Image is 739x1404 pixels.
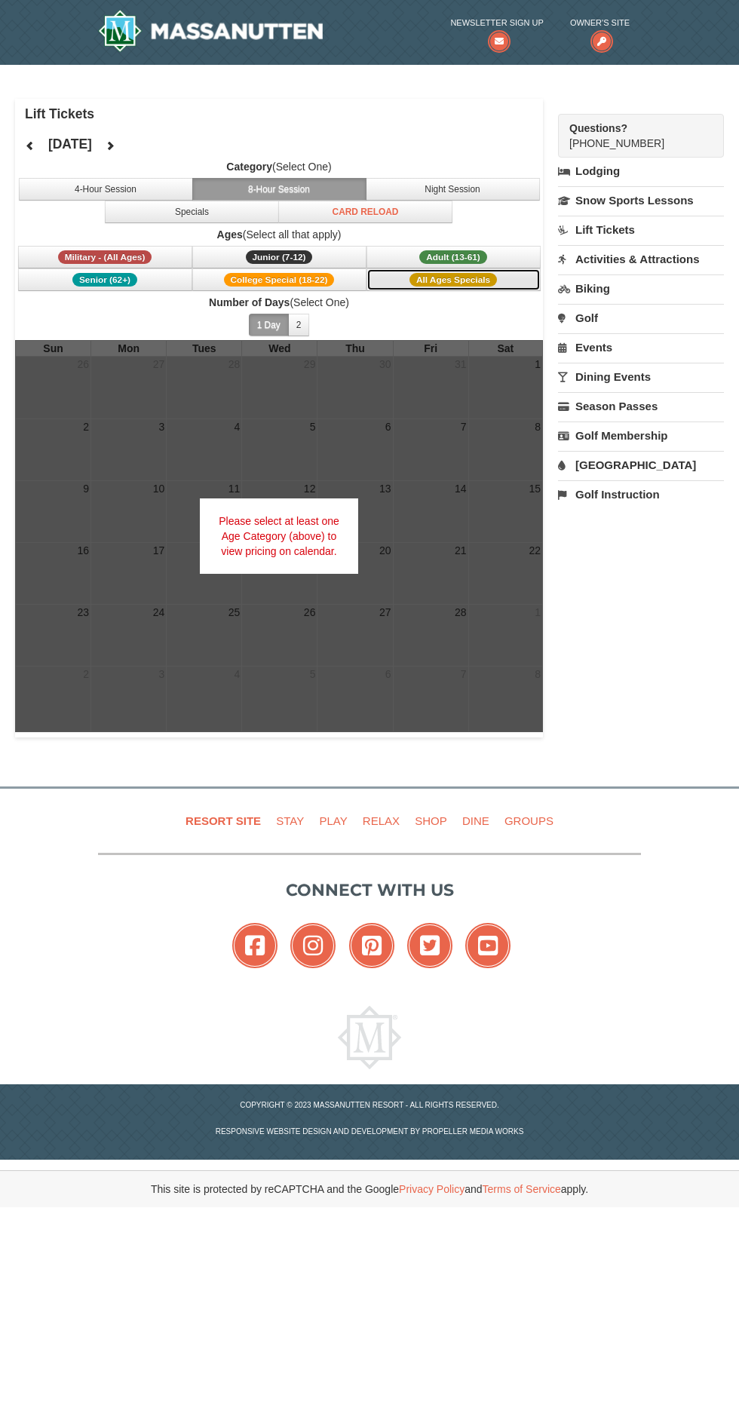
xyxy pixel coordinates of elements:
a: Dine [456,804,495,838]
p: Copyright © 2023 Massanutten Resort - All Rights Reserved. [87,1099,652,1111]
a: Events [558,333,724,361]
strong: Category [226,161,272,173]
a: Golf Membership [558,422,724,449]
label: (Select One) [15,295,543,310]
label: (Select One) [15,159,543,174]
a: Groups [498,804,560,838]
span: Owner's Site [570,15,630,30]
a: Lift Tickets [558,216,724,244]
span: Senior (62+) [72,273,137,287]
a: Lodging [558,158,724,185]
a: Season Passes [558,392,724,420]
button: 2 [288,314,310,336]
a: Owner's Site [570,15,630,46]
a: Terms of Service [483,1183,561,1195]
strong: Questions? [569,122,627,134]
button: 1 Day [249,314,289,336]
strong: Ages [217,228,243,241]
h4: [DATE] [48,136,92,152]
a: Resort Site [179,804,267,838]
a: Golf [558,304,724,332]
a: [GEOGRAPHIC_DATA] [558,451,724,479]
span: Adult (13-61) [419,250,487,264]
button: Military - (All Ages) [18,246,192,268]
a: Relax [357,804,406,838]
a: Golf Instruction [558,480,724,508]
button: Night Session [366,178,540,201]
p: Connect with us [98,878,641,903]
a: Responsive website design and development by Propeller Media Works [216,1127,524,1136]
button: All Ages Specials [366,268,541,291]
span: Junior (7-12) [246,250,313,264]
span: [PHONE_NUMBER] [569,121,697,149]
a: Biking [558,274,724,302]
a: Snow Sports Lessons [558,186,724,214]
button: 4-Hour Session [19,178,193,201]
a: Privacy Policy [399,1183,465,1195]
img: Massanutten Resort Logo [98,10,323,52]
button: 8-Hour Session [192,178,366,201]
a: Shop [409,804,453,838]
h4: Lift Tickets [25,106,543,121]
button: Senior (62+) [18,268,192,291]
a: Massanutten Resort [98,10,323,52]
span: College Special (18-22) [224,273,335,287]
button: Adult (13-61) [366,246,541,268]
span: Military - (All Ages) [58,250,152,264]
span: This site is protected by reCAPTCHA and the Google and apply. [151,1182,588,1197]
label: (Select all that apply) [15,227,543,242]
button: Specials [105,201,279,223]
img: Massanutten Resort Logo [338,1006,401,1069]
a: Play [313,804,353,838]
button: College Special (18-22) [192,268,366,291]
a: Activities & Attractions [558,245,724,273]
button: Junior (7-12) [192,246,366,268]
button: Card Reload [278,201,452,223]
a: Dining Events [558,363,724,391]
span: Newsletter Sign Up [450,15,543,30]
div: Please select at least one Age Category (above) to view pricing on calendar. [200,498,358,574]
a: Stay [270,804,310,838]
span: All Ages Specials [409,273,497,287]
strong: Number of Days [209,296,290,308]
a: Newsletter Sign Up [450,15,543,46]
